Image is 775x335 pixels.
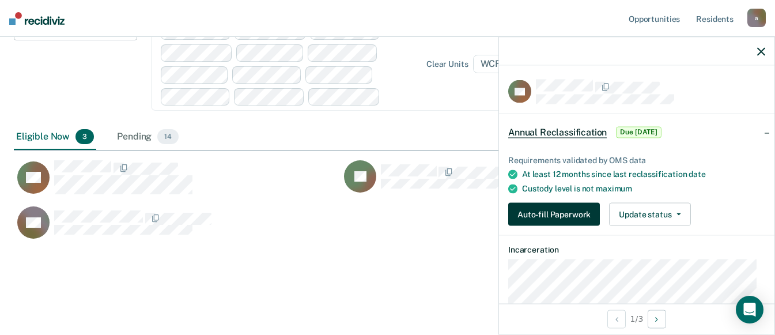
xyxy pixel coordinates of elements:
div: Custody level is not [522,184,765,194]
div: At least 12 months since last reclassification [522,170,765,179]
div: Clear units [426,59,468,69]
button: Auto-fill Paperwork [508,203,600,226]
div: Open Intercom Messenger [736,296,763,323]
div: CaseloadOpportunityCell-00592776 [341,160,667,206]
span: Annual Reclassification [508,126,607,138]
span: 14 [157,129,179,144]
span: WCFA [473,55,523,73]
div: 1 / 3 [499,303,774,334]
div: Eligible Now [14,125,96,150]
div: CaseloadOpportunityCell-00606359 [14,206,341,252]
div: Pending [115,125,181,150]
span: date [689,170,705,179]
button: Update status [609,203,690,226]
span: maximum [596,184,632,193]
div: Requirements validated by OMS data [508,155,765,165]
div: a [747,9,766,27]
button: Next Opportunity [648,310,666,328]
span: Due [DATE] [616,126,661,138]
button: Previous Opportunity [607,310,626,328]
a: Navigate to form link [508,203,604,226]
dt: Incarceration [508,245,765,255]
div: Annual ReclassificationDue [DATE] [499,114,774,150]
div: CaseloadOpportunityCell-00508415 [14,160,341,206]
img: Recidiviz [9,12,65,25]
span: 3 [75,129,94,144]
